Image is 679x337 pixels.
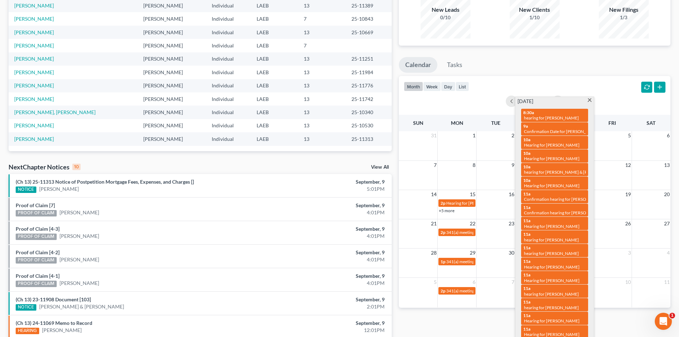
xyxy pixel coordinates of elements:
[523,218,530,223] span: 11a
[346,12,392,25] td: 25-10843
[404,82,423,91] button: month
[430,190,437,199] span: 14
[42,327,82,334] a: [PERSON_NAME]
[266,225,385,233] div: September, 9
[298,26,346,39] td: 13
[298,52,346,66] td: 13
[251,12,298,25] td: LAEB
[523,259,530,264] span: 11a
[523,205,530,210] span: 11a
[16,304,36,311] div: NOTICE
[206,132,251,145] td: Individual
[251,132,298,145] td: LAEB
[472,131,476,140] span: 1
[523,272,530,277] span: 11a
[433,161,437,169] span: 7
[138,26,206,39] td: [PERSON_NAME]
[469,190,476,199] span: 15
[346,66,392,79] td: 25-11984
[524,224,580,229] span: Hearing for [PERSON_NAME]
[524,142,580,148] span: Hearing for [PERSON_NAME]
[511,278,515,286] span: 7
[14,96,54,102] a: [PERSON_NAME]
[524,129,600,134] span: Confirmation Date for [PERSON_NAME]
[523,178,530,183] span: 10a
[251,119,298,132] td: LAEB
[510,6,560,14] div: New Clients
[16,281,57,287] div: PROOF OF CLAIM
[430,131,437,140] span: 31
[14,69,54,75] a: [PERSON_NAME]
[60,233,99,240] a: [PERSON_NAME]
[511,161,515,169] span: 9
[469,219,476,228] span: 22
[16,257,57,264] div: PROOF OF CLAIM
[624,190,632,199] span: 19
[266,327,385,334] div: 12:01PM
[446,200,502,206] span: Hearing for [PERSON_NAME]
[298,39,346,52] td: 7
[413,120,423,126] span: Sun
[298,119,346,132] td: 13
[14,109,96,115] a: [PERSON_NAME], [PERSON_NAME]
[266,320,385,327] div: September, 9
[266,233,385,240] div: 4:01PM
[399,57,437,73] a: Calendar
[266,272,385,280] div: September, 9
[16,249,60,255] a: Proof of Claim [4-2]
[16,234,57,240] div: PROOF OF CLAIM
[508,249,515,257] span: 30
[524,251,579,256] span: hearing for [PERSON_NAME]
[433,278,437,286] span: 5
[60,280,99,287] a: [PERSON_NAME]
[627,131,632,140] span: 5
[138,119,206,132] td: [PERSON_NAME]
[430,249,437,257] span: 28
[669,313,675,318] span: 1
[138,132,206,145] td: [PERSON_NAME]
[523,313,530,318] span: 11a
[138,79,206,92] td: [PERSON_NAME]
[138,106,206,119] td: [PERSON_NAME]
[624,161,632,169] span: 12
[14,122,54,128] a: [PERSON_NAME]
[523,110,534,115] span: 8:30a
[298,106,346,119] td: 13
[666,249,670,257] span: 4
[266,202,385,209] div: September, 9
[523,286,530,291] span: 11a
[510,14,560,21] div: 1/10
[441,200,446,206] span: 2p
[663,219,670,228] span: 27
[523,326,530,332] span: 11a
[72,164,81,170] div: 10
[346,92,392,106] td: 25-11742
[206,92,251,106] td: Individual
[663,278,670,286] span: 11
[663,161,670,169] span: 13
[39,185,79,193] a: [PERSON_NAME]
[14,42,54,48] a: [PERSON_NAME]
[524,196,605,202] span: Confirmation hearing for [PERSON_NAME]
[446,230,515,235] span: 341(a) meeting for [PERSON_NAME]
[206,106,251,119] td: Individual
[251,52,298,66] td: LAEB
[599,14,649,21] div: 1/3
[266,178,385,185] div: September, 9
[446,259,515,264] span: 341(a) meeting for [PERSON_NAME]
[524,237,579,242] span: hearing for [PERSON_NAME]
[371,165,389,170] a: View All
[251,106,298,119] td: LAEB
[346,132,392,145] td: 25-11313
[647,120,655,126] span: Sat
[523,299,530,305] span: 11a
[60,209,99,216] a: [PERSON_NAME]
[266,256,385,263] div: 4:01PM
[524,156,580,161] span: Hearing for [PERSON_NAME]
[60,256,99,263] a: [PERSON_NAME]
[441,259,446,264] span: 1p
[251,66,298,79] td: LAEB
[16,328,39,334] div: HEARING
[524,264,580,270] span: Hearing for [PERSON_NAME]
[523,164,530,169] span: 10a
